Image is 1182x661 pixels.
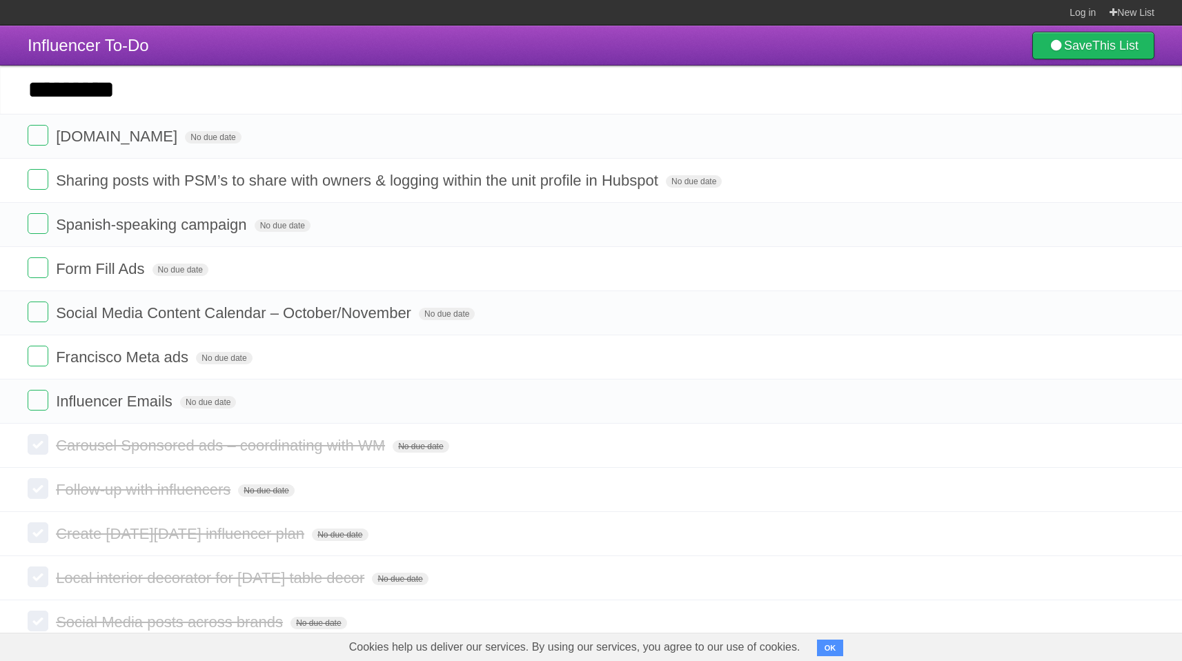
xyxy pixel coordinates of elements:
span: No due date [185,131,241,144]
span: Social Media posts across brands [56,613,286,631]
label: Done [28,125,48,146]
span: Local interior decorator for [DATE] table decor [56,569,368,586]
span: Follow-up with influencers [56,481,234,498]
span: Spanish-speaking campaign [56,216,250,233]
span: No due date [255,219,311,232]
label: Done [28,434,48,455]
span: No due date [372,573,428,585]
label: Done [28,611,48,631]
span: No due date [152,264,208,276]
label: Done [28,566,48,587]
label: Done [28,213,48,234]
label: Done [28,390,48,411]
span: Form Fill Ads [56,260,148,277]
span: Carousel Sponsored ads – coordinating with WM [56,437,388,454]
span: Francisco Meta ads [56,348,192,366]
span: No due date [419,308,475,320]
span: Cookies help us deliver our services. By using our services, you agree to our use of cookies. [335,633,814,661]
span: Create [DATE][DATE] influencer plan [56,525,308,542]
span: No due date [238,484,294,497]
label: Done [28,346,48,366]
label: Done [28,302,48,322]
button: OK [817,640,844,656]
label: Done [28,522,48,543]
span: No due date [196,352,252,364]
span: Social Media Content Calendar – October/November [56,304,415,322]
span: Influencer Emails [56,393,176,410]
a: SaveThis List [1032,32,1154,59]
b: This List [1092,39,1139,52]
span: No due date [666,175,722,188]
label: Done [28,478,48,499]
label: Done [28,257,48,278]
label: Done [28,169,48,190]
span: [DOMAIN_NAME] [56,128,181,145]
span: Sharing posts with PSM’s to share with owners & logging within the unit profile in Hubspot [56,172,662,189]
span: No due date [180,396,236,408]
span: Influencer To-Do [28,36,149,55]
span: No due date [290,617,346,629]
span: No due date [312,529,368,541]
span: No due date [393,440,449,453]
